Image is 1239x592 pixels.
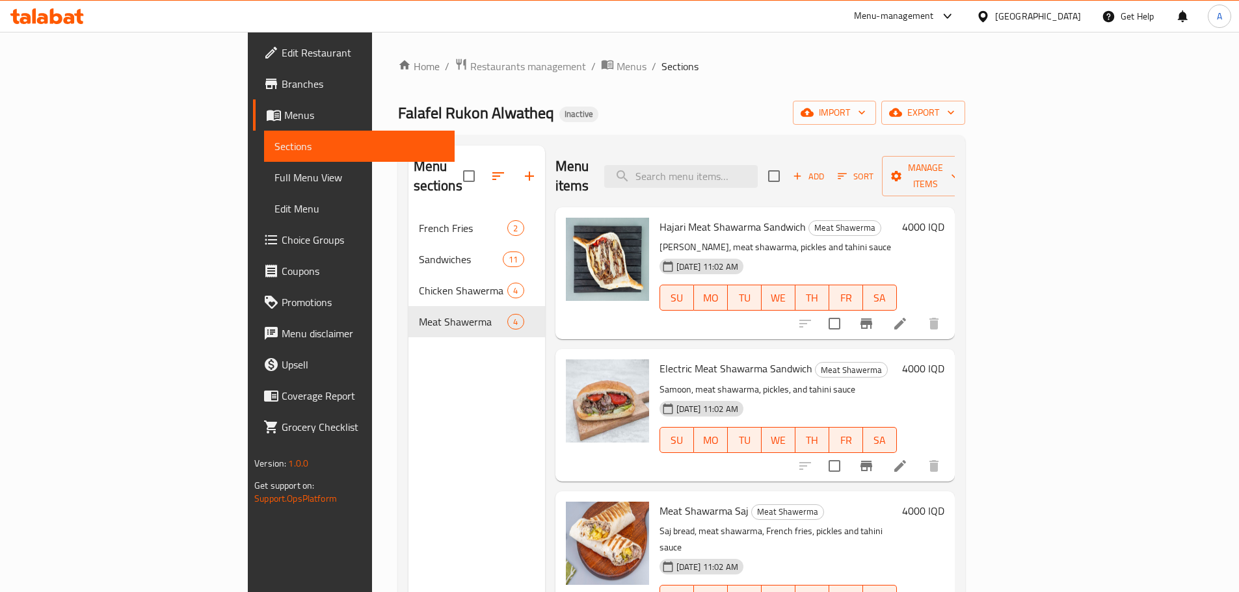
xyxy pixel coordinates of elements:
[793,101,876,125] button: import
[892,458,908,474] a: Edit menu item
[408,212,545,244] div: French Fries2
[829,285,863,311] button: FR
[829,166,882,187] span: Sort items
[902,218,944,236] h6: 4000 IQD
[408,207,545,342] nav: Menu sections
[801,431,824,450] span: TH
[1217,9,1222,23] span: A
[788,166,829,187] span: Add item
[455,58,586,75] a: Restaurants management
[863,285,897,311] button: SA
[809,220,881,235] span: Meat Shawerma
[760,162,788,190] span: Select section
[892,105,955,121] span: export
[803,105,866,121] span: import
[892,316,908,331] a: Edit menu item
[788,166,829,187] button: Add
[791,169,826,184] span: Add
[699,431,723,450] span: MO
[829,427,863,453] button: FR
[671,403,743,415] span: [DATE] 11:02 AM
[508,285,523,297] span: 4
[282,45,444,60] span: Edit Restaurant
[671,261,743,273] span: [DATE] 11:02 AM
[408,306,545,337] div: Meat Shawerma4
[253,287,455,318] a: Promotions
[419,314,508,329] div: Meat Shawerma
[762,427,795,453] button: WE
[274,138,444,154] span: Sections
[767,431,790,450] span: WE
[821,452,848,480] span: Select to update
[728,285,762,311] button: TU
[288,455,308,472] span: 1.0.0
[253,255,455,287] a: Coupons
[665,431,689,450] span: SU
[661,58,699,74] span: Sections
[559,109,598,120] span: Inactive
[284,107,444,123] span: Menus
[617,58,646,74] span: Menus
[834,431,858,450] span: FR
[264,193,455,224] a: Edit Menu
[508,222,523,235] span: 2
[455,162,483,190] span: Select all sections
[816,363,887,378] span: Meat Shawerma
[253,318,455,349] a: Menu disclaimer
[503,253,523,266] span: 11
[881,101,965,125] button: export
[659,501,749,521] span: Meat Shawarma Saj
[253,99,455,131] a: Menus
[868,289,892,307] span: SA
[659,239,897,255] p: [PERSON_NAME], meat shawarma, pickles and tahini sauce
[508,316,523,328] span: 4
[868,431,892,450] span: SA
[282,388,444,404] span: Coverage Report
[728,427,762,453] button: TU
[470,58,586,74] span: Restaurants management
[264,131,455,162] a: Sections
[918,450,950,482] button: delete
[559,107,598,122] div: Inactive
[254,477,314,494] span: Get support on:
[253,37,455,68] a: Edit Restaurant
[652,58,656,74] li: /
[282,326,444,341] span: Menu disclaimer
[264,162,455,193] a: Full Menu View
[282,263,444,279] span: Coupons
[659,285,694,311] button: SU
[795,285,829,311] button: TH
[419,251,503,267] span: Sandwiches
[282,294,444,310] span: Promotions
[507,283,524,298] div: items
[694,427,728,453] button: MO
[503,251,524,267] div: items
[751,504,824,520] div: Meat Shawerma
[566,359,649,443] img: Electric Meat Shawarma Sandwich
[808,220,881,236] div: Meat Shawerma
[699,289,723,307] span: MO
[752,504,823,519] span: Meat Shawerma
[419,283,508,298] span: Chicken Shawerma
[762,285,795,311] button: WE
[815,362,888,378] div: Meat Shawerma
[566,502,649,585] img: Meat Shawarma Saj
[659,427,694,453] button: SU
[918,308,950,339] button: delete
[282,419,444,435] span: Grocery Checklist
[801,289,824,307] span: TH
[659,217,806,237] span: Hajari Meat Shawarma Sandwich
[591,58,596,74] li: /
[398,98,554,127] span: Falafel Rukon Alwatheq
[892,160,959,192] span: Manage items
[555,157,589,196] h2: Menu items
[566,218,649,301] img: Hajari Meat Shawarma Sandwich
[834,166,877,187] button: Sort
[733,431,756,450] span: TU
[733,289,756,307] span: TU
[902,359,944,378] h6: 4000 IQD
[665,289,689,307] span: SU
[253,349,455,380] a: Upsell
